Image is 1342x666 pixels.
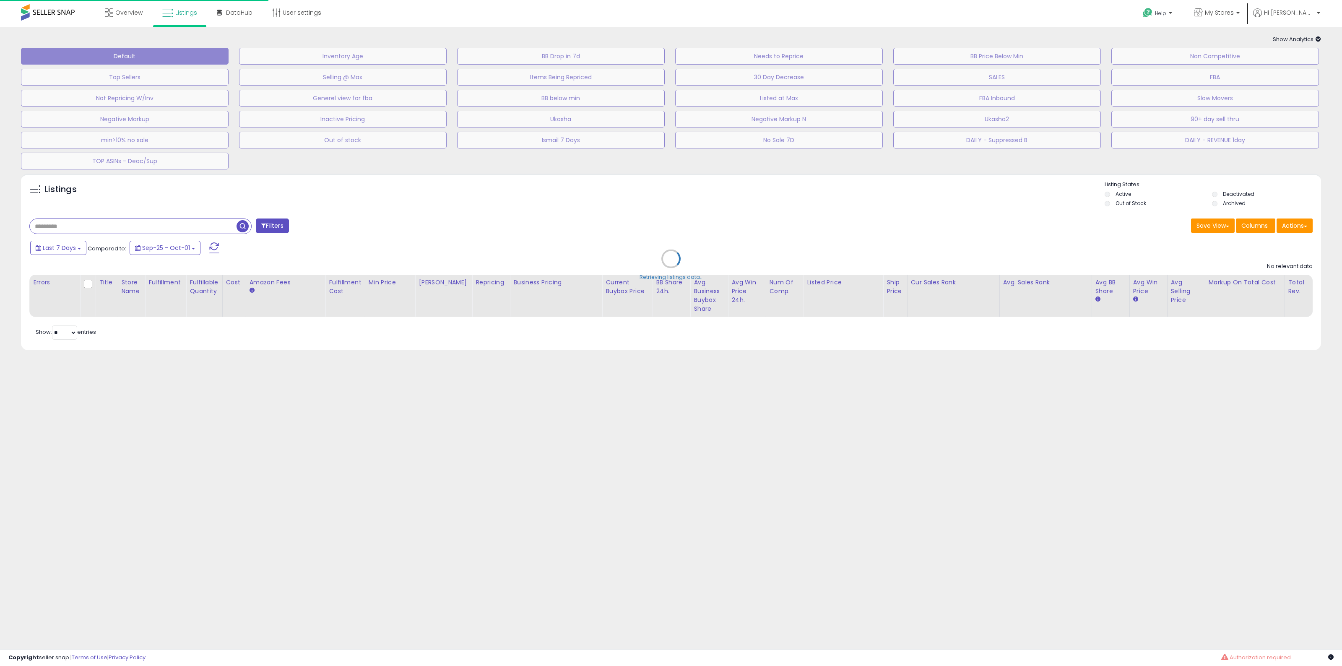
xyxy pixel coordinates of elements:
button: Not Repricing W/Inv [21,90,229,107]
button: Out of stock [239,132,447,148]
span: Hi [PERSON_NAME] [1264,8,1314,17]
button: FBA [1111,69,1319,86]
button: SALES [893,69,1101,86]
button: Listed at Max [675,90,883,107]
button: Inactive Pricing [239,111,447,127]
button: Needs to Reprice [675,48,883,65]
span: DataHub [226,8,252,17]
span: Help [1155,10,1166,17]
button: Ukasha2 [893,111,1101,127]
button: No Sale 7D [675,132,883,148]
button: Ukasha [457,111,665,127]
button: BB Drop in 7d [457,48,665,65]
button: BB below min [457,90,665,107]
button: FBA Inbound [893,90,1101,107]
i: Get Help [1142,8,1153,18]
button: Default [21,48,229,65]
button: Negative Markup N [675,111,883,127]
button: min>10% no sale [21,132,229,148]
button: TOP ASINs - Deac/Sup [21,153,229,169]
button: Inventory Age [239,48,447,65]
button: 30 Day Decrease [675,69,883,86]
span: Show Analytics [1273,35,1321,43]
a: Help [1136,1,1181,27]
span: Overview [115,8,143,17]
span: Listings [175,8,197,17]
button: Ismail 7 Days [457,132,665,148]
button: Slow Movers [1111,90,1319,107]
button: Top Sellers [21,69,229,86]
button: Items Being Repriced [457,69,665,86]
button: Selling @ Max [239,69,447,86]
button: Non Competitive [1111,48,1319,65]
button: Generel view for fba [239,90,447,107]
div: Retrieving listings data.. [640,273,702,281]
button: BB Price Below Min [893,48,1101,65]
button: DAILY - Suppressed B [893,132,1101,148]
button: DAILY - REVENUE 1day [1111,132,1319,148]
span: My Stores [1205,8,1234,17]
button: Negative Markup [21,111,229,127]
a: Hi [PERSON_NAME] [1253,8,1320,27]
button: 90+ day sell thru [1111,111,1319,127]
